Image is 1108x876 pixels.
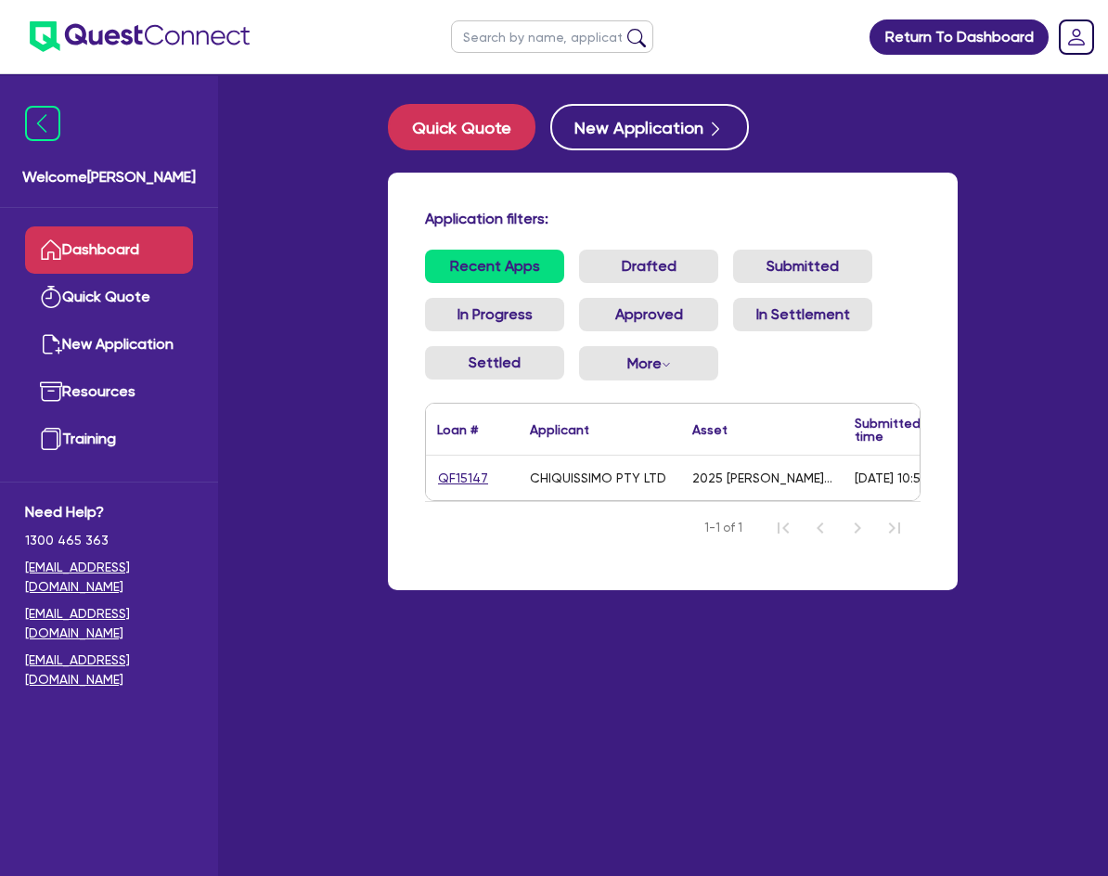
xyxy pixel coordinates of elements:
[25,651,193,689] a: [EMAIL_ADDRESS][DOMAIN_NAME]
[733,298,872,331] a: In Settlement
[733,250,872,283] a: Submitted
[550,104,749,150] button: New Application
[25,558,193,597] a: [EMAIL_ADDRESS][DOMAIN_NAME]
[530,423,589,436] div: Applicant
[25,274,193,321] a: Quick Quote
[579,298,718,331] a: Approved
[388,104,535,150] button: Quick Quote
[855,417,921,443] div: Submitted time
[25,106,60,141] img: icon-menu-close
[530,470,666,485] div: CHIQUISSIMO PTY LTD
[1052,13,1101,61] a: Dropdown toggle
[839,509,876,547] button: Next Page
[579,250,718,283] a: Drafted
[870,19,1049,55] a: Return To Dashboard
[451,20,653,53] input: Search by name, application ID or mobile number...
[704,519,742,537] span: 1-1 of 1
[425,250,564,283] a: Recent Apps
[388,104,550,150] a: Quick Quote
[40,380,62,403] img: resources
[425,210,921,227] h4: Application filters:
[40,428,62,450] img: training
[425,346,564,380] a: Settled
[25,604,193,643] a: [EMAIL_ADDRESS][DOMAIN_NAME]
[40,333,62,355] img: new-application
[692,423,728,436] div: Asset
[25,368,193,416] a: Resources
[802,509,839,547] button: Previous Page
[765,509,802,547] button: First Page
[876,509,913,547] button: Last Page
[25,416,193,463] a: Training
[425,298,564,331] a: In Progress
[25,226,193,274] a: Dashboard
[855,470,928,485] div: [DATE] 10:52
[25,321,193,368] a: New Application
[25,501,193,523] span: Need Help?
[437,423,478,436] div: Loan #
[40,286,62,308] img: quick-quote
[25,531,193,550] span: 1300 465 363
[437,468,489,489] a: QF15147
[30,21,250,52] img: quest-connect-logo-blue
[692,470,832,485] div: 2025 [PERSON_NAME] Platinum Plasma Pen and Apilus Senior 3G
[22,166,196,188] span: Welcome [PERSON_NAME]
[579,346,718,380] button: Dropdown toggle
